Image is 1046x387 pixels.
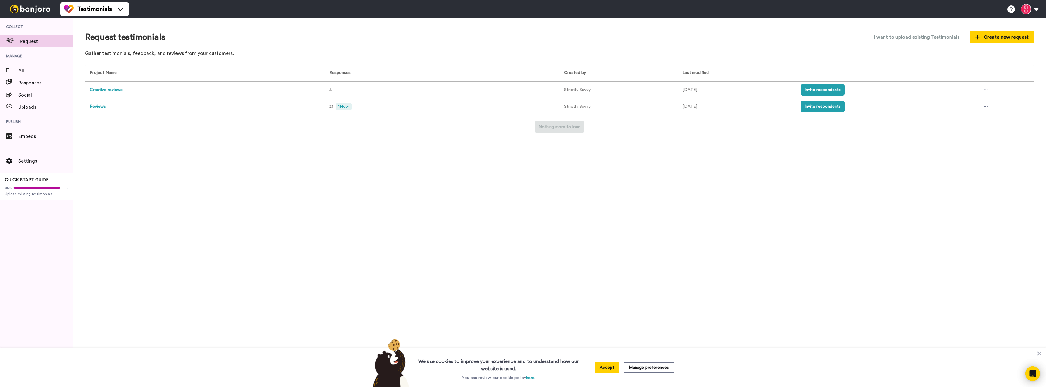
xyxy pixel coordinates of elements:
span: Uploads [18,104,73,111]
button: I want to upload existing Testimonials [869,30,964,44]
th: Last modified [678,65,796,82]
span: Testimonials [77,5,112,13]
span: Create new request [975,33,1029,41]
a: here [526,376,535,380]
td: Strictly Savvy [559,98,678,115]
th: Created by [559,65,678,82]
div: Open Intercom Messenger [1025,366,1040,381]
td: [DATE] [678,82,796,98]
span: Social [18,91,73,99]
p: You can review our cookie policy . [462,375,535,381]
button: Reviews [90,104,106,110]
button: Nothing more to load [535,121,584,133]
span: Upload existing testimonials [5,192,68,196]
td: [DATE] [678,98,796,115]
button: Invite respondents [801,101,845,112]
img: bj-logo-header-white.svg [7,5,53,13]
p: Gather testimonials, feedback, and reviews from your customers. [85,50,1034,57]
span: 85% [5,185,12,190]
button: Manage preferences [624,362,674,373]
span: 4 [329,88,332,92]
span: Settings [18,157,73,165]
th: Project Name [85,65,322,82]
td: Strictly Savvy [559,82,678,98]
button: Invite respondents [801,84,845,96]
img: bear-with-cookie.png [367,338,412,387]
span: QUICK START GUIDE [5,178,49,182]
button: Creative reviews [90,87,123,93]
span: Responses [327,71,351,75]
span: Request [20,38,73,45]
h1: Request testimonials [85,33,165,42]
img: tm-color.svg [64,4,74,14]
span: Embeds [18,133,73,140]
h3: We use cookies to improve your experience and to understand how our website is used. [412,354,585,372]
span: All [18,67,73,74]
span: Responses [18,79,73,86]
span: 1 New [336,103,351,110]
span: I want to upload existing Testimonials [874,33,959,41]
button: Create new request [970,31,1034,43]
span: 21 [329,104,333,109]
button: Accept [595,362,619,373]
